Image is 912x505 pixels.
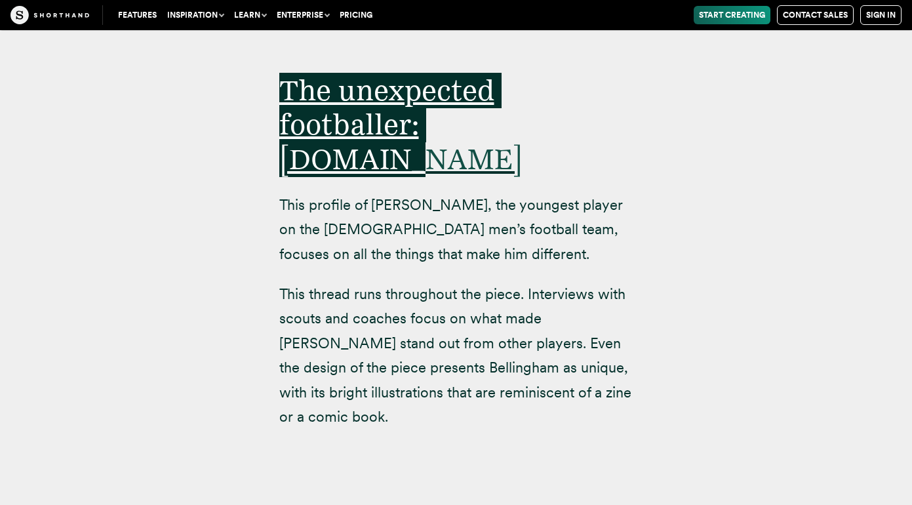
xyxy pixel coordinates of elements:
[229,6,271,24] button: Learn
[279,193,633,266] p: This profile of [PERSON_NAME], the youngest player on the [DEMOGRAPHIC_DATA] men’s football team,...
[162,6,229,24] button: Inspiration
[334,6,378,24] a: Pricing
[10,6,89,24] img: The Craft
[279,73,523,177] a: The unexpected footballer: [DOMAIN_NAME]
[271,6,334,24] button: Enterprise
[694,6,770,24] a: Start Creating
[113,6,162,24] a: Features
[860,5,902,25] a: Sign in
[777,5,854,25] a: Contact Sales
[279,282,633,429] p: This thread runs throughout the piece. Interviews with scouts and coaches focus on what made [PER...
